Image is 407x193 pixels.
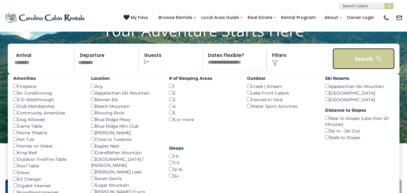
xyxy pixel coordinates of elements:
[383,14,390,21] img: phone-regular-black.png
[13,162,82,169] div: Pool Table
[272,60,278,66] img: filter--v1.png
[131,14,148,21] span: My Favs
[198,13,242,22] a: Local Area Guide
[91,175,160,182] div: Seven Devils
[375,55,383,62] img: search-regular-white.png
[325,75,394,81] label: Ski Resorts
[91,96,160,103] div: Banner Elk
[5,158,402,179] h3: Select Your Destination
[13,182,82,189] div: Gigabit Internet
[91,142,160,149] div: Eagles Nest
[140,48,202,69] p: 2+
[13,176,82,182] div: EV Charger
[278,13,319,22] a: Rental Program
[169,166,238,173] div: 12-16
[325,96,394,103] div: [GEOGRAPHIC_DATA]
[325,83,394,89] div: Appalachian Ski Mountain
[13,149,82,156] div: King Bed
[325,89,394,96] div: [GEOGRAPHIC_DATA]
[13,156,82,162] div: Outdoor Fire/Fire Table
[13,123,82,129] div: Game Table
[91,103,160,109] div: Beech Mountain
[13,129,82,136] div: Home Theatre
[333,48,395,69] button: Search
[325,107,394,113] label: Distance to Slopes
[91,136,160,142] div: Close to Tweetsie
[169,173,238,179] div: 16+
[13,89,82,96] div: Air Conditioning
[13,136,82,142] div: Hot Tub
[91,83,160,89] div: Any
[91,129,160,136] div: [PERSON_NAME]
[169,75,238,81] label: # of Sleeping Areas
[13,169,82,176] div: Views
[91,156,160,168] div: [GEOGRAPHIC_DATA] / [PERSON_NAME]
[13,116,82,123] div: Dog Allowed
[169,83,238,89] div: 1
[5,21,402,40] h1: Your Adventure Starts Here
[245,13,275,22] a: Real Estate
[321,13,341,22] a: About
[247,103,316,109] div: Water Sport Activities
[91,89,160,96] div: Appalachian Ski Mountain
[169,145,238,151] label: Sleeps
[325,115,394,127] div: Near to Slopes (Less than 20 Minutes)
[325,134,394,141] div: Walk to Slopes
[169,89,238,96] div: 2
[169,116,238,123] div: 6 or more
[396,14,402,21] img: mail-regular-black.png
[325,127,394,134] div: Ski In - Ski Out
[155,13,196,22] a: Browse Rentals
[13,96,82,103] div: 3-D Walkthrough
[13,103,82,109] div: Club Membership
[169,96,238,103] div: 3
[91,109,160,116] div: Blowing Rock
[91,75,160,81] label: Location
[91,182,160,188] div: Sugar Mountain
[13,83,82,89] div: Fireplace
[124,14,149,21] a: My Favs
[247,89,316,96] div: Lake Front Cabins
[344,13,377,22] a: Owner Login
[169,159,238,166] div: 7-11
[13,75,82,81] label: Amenities
[169,153,238,159] div: 1-6
[247,83,316,89] div: Creek | Stream
[91,168,160,175] div: [PERSON_NAME] Lake
[247,75,316,81] label: Outdoor
[91,149,160,156] div: Grandfather Mountain
[13,109,82,116] div: Community Amenities
[91,123,160,129] div: Blue Ridge Mtn Club
[91,116,160,123] div: Blue Ridge Pkwy
[169,109,238,116] div: 5
[5,12,86,24] img: Blue-2.png
[169,103,238,109] div: 4
[247,96,316,103] div: Fenced-In Yard
[13,142,82,149] div: Homes on Water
